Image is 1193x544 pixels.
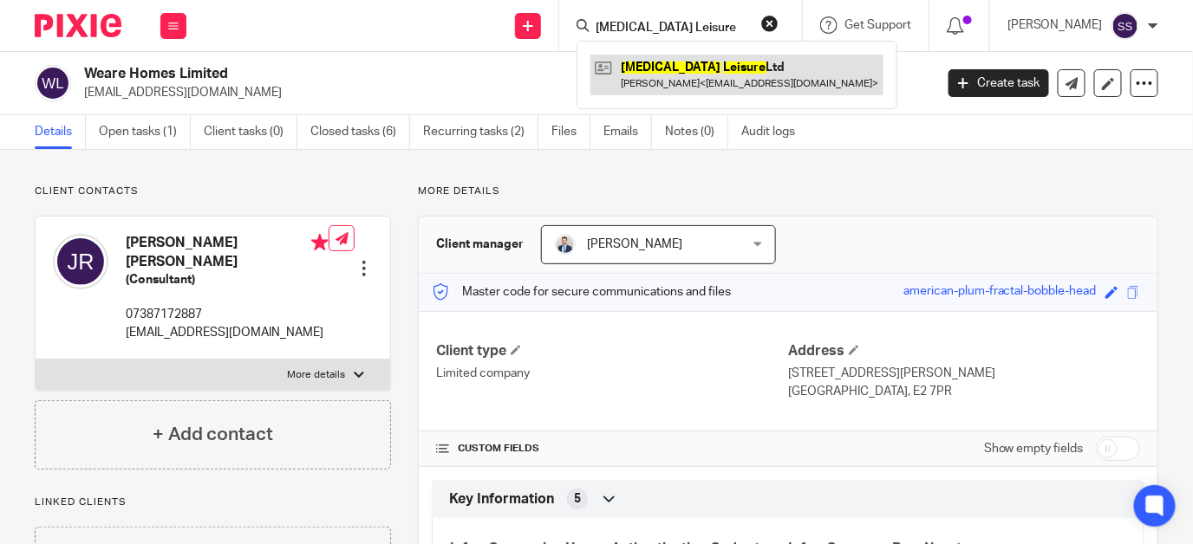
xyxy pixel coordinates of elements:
[84,65,755,83] h2: Weare Homes Limited
[153,421,274,448] h4: + Add contact
[436,442,788,456] h4: CUSTOM FIELDS
[761,15,779,32] button: Clear
[741,115,808,149] a: Audit logs
[423,115,538,149] a: Recurring tasks (2)
[574,490,581,508] span: 5
[35,495,391,509] p: Linked clients
[35,115,86,149] a: Details
[788,365,1140,382] p: [STREET_ADDRESS][PERSON_NAME]
[1007,16,1103,34] p: [PERSON_NAME]
[126,271,329,288] h5: (Consultant)
[949,69,1049,97] a: Create task
[126,306,329,323] p: 07387172887
[53,234,108,289] img: svg%3E
[287,368,345,382] p: More details
[788,342,1140,360] h4: Address
[126,324,329,341] p: [EMAIL_ADDRESS][DOMAIN_NAME]
[449,490,554,508] span: Key Information
[99,115,191,149] a: Open tasks (1)
[436,236,524,253] h3: Client manager
[35,185,391,198] p: Client contacts
[310,115,410,149] a: Closed tasks (6)
[436,342,788,360] h4: Client type
[84,84,922,101] p: [EMAIL_ADDRESS][DOMAIN_NAME]
[436,365,788,382] p: Limited company
[594,21,750,36] input: Search
[844,19,911,31] span: Get Support
[35,14,121,37] img: Pixie
[311,234,329,251] i: Primary
[788,383,1140,400] p: [GEOGRAPHIC_DATA], E2 7PR
[665,115,728,149] a: Notes (0)
[418,185,1158,198] p: More details
[126,234,329,271] h4: [PERSON_NAME] [PERSON_NAME]
[432,283,731,301] p: Master code for secure communications and files
[204,115,297,149] a: Client tasks (0)
[984,440,1084,457] label: Show empty fields
[551,115,590,149] a: Files
[903,282,1097,302] div: american-plum-fractal-bobble-head
[555,234,576,255] img: LinkedIn%20Profile.jpeg
[587,238,682,250] span: [PERSON_NAME]
[603,115,652,149] a: Emails
[35,65,71,101] img: svg%3E
[1112,12,1139,40] img: svg%3E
